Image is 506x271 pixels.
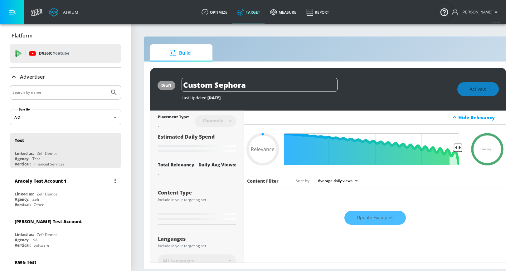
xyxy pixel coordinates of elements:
div: Aracely Test Account 1Linked as:Zefr DemosAgency:ZefrVertical:Other [10,173,121,209]
span: Build [156,46,204,61]
div: All Languages [158,254,236,267]
span: Estimated Daily Spend [158,133,215,140]
div: Software [34,243,49,248]
a: measure [265,1,301,23]
div: draft [161,83,172,88]
div: Linked as: [15,191,34,197]
div: Zefr [32,197,40,202]
div: KWG Test [15,259,36,265]
div: [PERSON_NAME] Test AccountLinked as:Zefr DemosAgency:NAVertical:Software [10,214,121,249]
div: Agency: [15,156,29,161]
div: Aracely Test Account 1 [15,178,66,184]
div: Include in your targeting set [158,244,236,248]
div: Test [32,156,40,161]
div: Other [34,202,44,207]
span: Relevance [251,147,275,152]
div: Atrium [61,9,78,15]
button: Open Resource Center [435,3,453,21]
label: Sort By [18,107,31,111]
h6: Content Filter [247,178,279,184]
p: Platform [12,32,32,39]
input: Search by name [12,88,107,96]
div: Agency: [15,197,29,202]
div: Estimated Daily Spend [158,133,236,154]
div: NA [32,237,38,243]
div: Advertiser [10,68,121,86]
a: Atrium [49,7,78,17]
a: Target [232,1,265,23]
div: Zefr Demos [37,232,57,237]
div: TestLinked as:Zefr DemosAgency:TestVertical:Financial Services [10,133,121,168]
div: Languages [158,236,236,241]
div: Linked as: [15,232,34,237]
div: Vertical: [15,243,31,248]
button: [PERSON_NAME] [452,8,500,16]
a: Report [301,1,334,23]
p: Youtube [53,50,69,57]
div: Linked as: [15,151,34,156]
div: Test [15,137,24,143]
div: Financial Services [34,161,65,167]
div: Platform [10,27,121,44]
div: Agency: [15,237,29,243]
div: Zefr Demos [37,151,57,156]
div: DV360: Youtube [10,44,121,63]
span: Sort by [296,178,312,184]
p: Advertiser [20,73,45,80]
div: Placement Type: [158,114,189,121]
div: Vertical: [15,161,31,167]
div: Zefr Demos [37,191,57,197]
div: [PERSON_NAME] Test Account [15,219,82,224]
div: Channels [199,118,226,123]
span: [DATE] [207,95,221,101]
p: DV360: [39,50,69,57]
span: Loading... [480,148,494,151]
div: Include in your targeting set [158,198,236,202]
div: Vertical: [15,202,31,207]
div: Daily Avg Views: [198,162,236,168]
div: A-Z [10,110,121,125]
div: Total Relevancy [158,162,194,168]
a: optimize [197,1,232,23]
span: login as: aracely.alvarenga@zefr.com [459,10,492,14]
input: Final Threshold [288,133,462,165]
span: v 4.24.0 [491,21,500,24]
div: Hide Relevancy [458,114,503,121]
div: Content Type [158,190,236,195]
span: All Languages [163,258,194,264]
div: Hide Relevancy [244,111,506,125]
div: Last Updated: [182,95,451,101]
div: Average daily views [315,176,360,185]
